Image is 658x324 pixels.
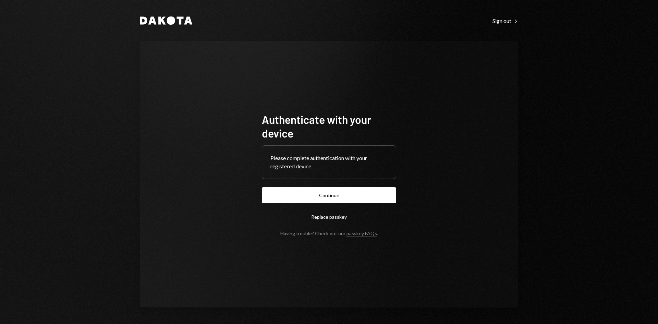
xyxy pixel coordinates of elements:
[280,230,378,236] div: Having trouble? Check out our .
[262,187,396,203] button: Continue
[262,209,396,225] button: Replace passkey
[270,154,388,170] div: Please complete authentication with your registered device.
[492,17,518,24] a: Sign out
[262,112,396,140] h1: Authenticate with your device
[346,230,377,237] a: passkey FAQs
